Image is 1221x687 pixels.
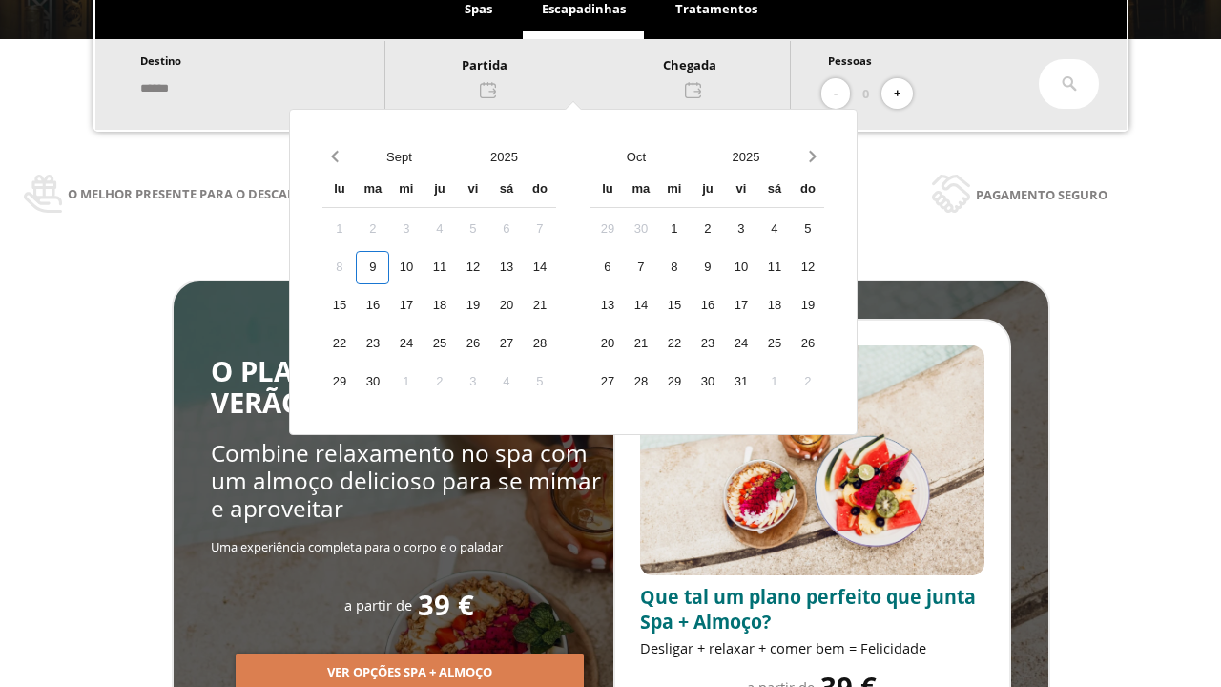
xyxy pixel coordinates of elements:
div: 18 [757,289,791,323]
div: sá [757,174,791,207]
span: Que tal um plano perfeito que junta Spa + Almoço? [640,584,976,635]
div: 1 [322,213,356,246]
div: ma [624,174,657,207]
div: 15 [322,289,356,323]
div: 2 [423,365,456,399]
div: 22 [322,327,356,361]
div: lu [590,174,624,207]
div: 4 [757,213,791,246]
span: O melhor presente para o descanso e a saúde [68,183,379,204]
div: 30 [356,365,389,399]
div: Calendar wrapper [322,174,556,399]
div: 6 [590,251,624,284]
span: Uma experiência completa para o corpo e o paladar [211,538,503,555]
div: Calendar days [590,213,824,399]
div: 10 [389,251,423,284]
div: 16 [691,289,724,323]
div: 19 [456,289,489,323]
div: mi [657,174,691,207]
div: 20 [489,289,523,323]
button: Open years overlay [691,140,800,174]
div: 2 [356,213,389,246]
div: 13 [489,251,523,284]
div: 23 [356,327,389,361]
span: Pagamento seguro [976,184,1107,205]
div: 10 [724,251,757,284]
div: 6 [489,213,523,246]
div: vi [724,174,757,207]
div: 26 [791,327,824,361]
div: ju [691,174,724,207]
div: 19 [791,289,824,323]
span: a partir de [344,595,412,614]
div: 7 [523,213,556,246]
div: 20 [590,327,624,361]
div: 3 [389,213,423,246]
div: 14 [523,251,556,284]
img: promo-sprunch.ElVl7oUD.webp [640,345,984,575]
span: Ver opções Spa + Almoço [327,663,492,682]
div: 15 [657,289,691,323]
span: Desligar + relaxar + comer bem = Felicidade [640,638,926,657]
div: vi [456,174,489,207]
div: 23 [691,327,724,361]
div: 9 [691,251,724,284]
div: 31 [724,365,757,399]
button: Open months overlay [581,140,691,174]
div: 25 [757,327,791,361]
span: O PLANO MAIS GOSTOSO DO VERÃO: SPA + ALMOÇO [211,352,607,422]
div: mi [389,174,423,207]
div: Calendar wrapper [590,174,824,399]
div: 24 [724,327,757,361]
div: 11 [423,251,456,284]
div: 29 [590,213,624,246]
span: Combine relaxamento no spa com um almoço delicioso para se mimar e aproveitar [211,437,601,525]
div: 21 [523,289,556,323]
div: 27 [590,365,624,399]
a: Ver opções Spa + Almoço [236,663,584,680]
div: 4 [489,365,523,399]
div: lu [322,174,356,207]
div: 12 [456,251,489,284]
div: 9 [356,251,389,284]
div: 1 [389,365,423,399]
div: 24 [389,327,423,361]
div: 1 [757,365,791,399]
div: ju [423,174,456,207]
div: do [523,174,556,207]
div: 30 [691,365,724,399]
div: 28 [624,365,657,399]
div: 5 [456,213,489,246]
div: do [791,174,824,207]
span: Destino [140,53,181,68]
div: 3 [724,213,757,246]
div: 12 [791,251,824,284]
div: 13 [590,289,624,323]
div: 27 [489,327,523,361]
div: 1 [657,213,691,246]
div: 5 [791,213,824,246]
div: Calendar days [322,213,556,399]
div: 2 [691,213,724,246]
div: 16 [356,289,389,323]
span: 0 [862,83,869,104]
button: - [821,78,850,110]
div: 26 [456,327,489,361]
div: sá [489,174,523,207]
div: 3 [456,365,489,399]
div: 2 [791,365,824,399]
button: Open years overlay [451,140,556,174]
div: 17 [724,289,757,323]
button: Next month [800,140,824,174]
div: 25 [423,327,456,361]
button: + [881,78,913,110]
div: 30 [624,213,657,246]
button: Previous month [322,140,346,174]
div: 29 [657,365,691,399]
span: Pessoas [828,53,872,68]
div: 28 [523,327,556,361]
div: 5 [523,365,556,399]
div: 8 [657,251,691,284]
div: 4 [423,213,456,246]
div: 21 [624,327,657,361]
